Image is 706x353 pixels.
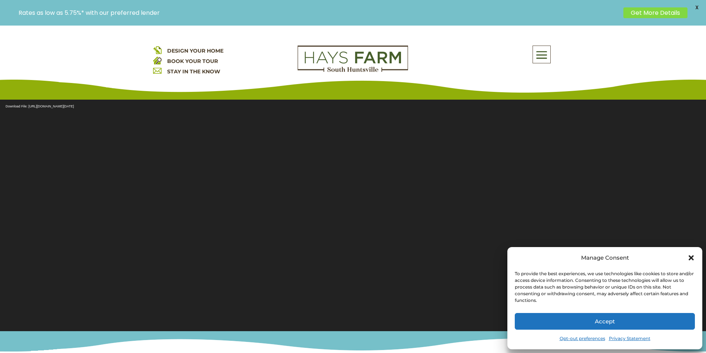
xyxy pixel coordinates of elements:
[560,333,605,344] a: Opt-out preferences
[515,270,694,304] div: To provide the best experiences, we use technologies like cookies to store and/or access device i...
[609,333,650,344] a: Privacy Statement
[19,9,620,16] p: Rates as low as 5.75%* with our preferred lender
[623,7,687,18] a: Get More Details
[153,56,162,64] img: book your home tour
[687,254,695,262] div: Close dialog
[515,313,695,330] button: Accept
[298,67,408,74] a: hays farm homes huntsville development
[167,58,218,64] a: BOOK YOUR TOUR
[298,46,408,72] img: Logo
[581,253,629,263] div: Manage Consent
[691,2,702,13] span: X
[167,68,220,75] a: STAY IN THE KNOW
[153,46,162,54] img: design your home
[167,47,223,54] a: DESIGN YOUR HOME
